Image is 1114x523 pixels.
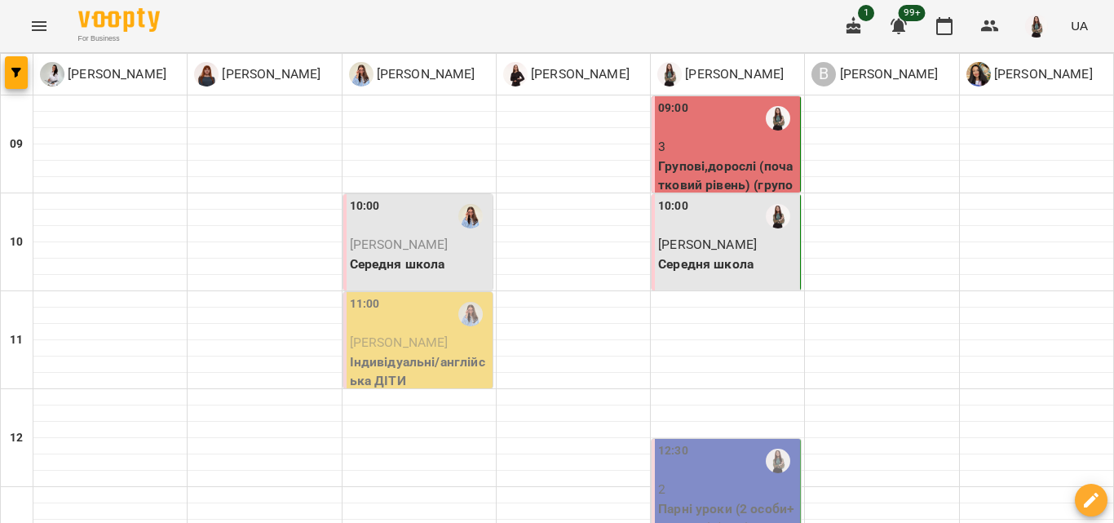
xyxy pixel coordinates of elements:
[458,302,483,326] img: Анастасія Сікунда
[658,480,797,499] p: 2
[991,64,1093,84] p: [PERSON_NAME]
[1064,11,1094,41] button: UA
[657,62,682,86] img: О
[811,62,836,86] div: В
[219,64,320,84] p: [PERSON_NAME]
[350,197,380,215] label: 10:00
[658,442,688,460] label: 12:30
[350,237,449,252] span: [PERSON_NAME]
[766,449,790,473] img: Омельченко Маргарита
[836,64,938,84] p: [PERSON_NAME]
[1071,17,1088,34] span: UA
[40,62,166,86] div: Ольга Березій
[658,255,797,274] p: Середня школа
[350,352,489,391] p: Індивідуальні/англійська ДІТИ
[682,64,784,84] p: [PERSON_NAME]
[194,62,320,86] a: М [PERSON_NAME]
[811,62,938,86] a: В [PERSON_NAME]
[350,335,449,350] span: [PERSON_NAME]
[899,5,926,21] span: 99+
[458,204,483,228] img: Анастасія Сікунда
[194,62,219,86] img: М
[78,8,160,32] img: Voopty Logo
[658,137,797,157] p: 3
[528,64,630,84] p: [PERSON_NAME]
[766,106,790,131] img: Омельченко Маргарита
[658,237,757,252] span: [PERSON_NAME]
[20,7,59,46] button: Menu
[349,62,374,86] img: А
[766,204,790,228] img: Омельченко Маргарита
[503,62,528,86] img: К
[503,62,630,86] a: К [PERSON_NAME]
[966,62,1093,86] a: О [PERSON_NAME]
[10,135,23,153] h6: 09
[10,429,23,447] h6: 12
[350,295,380,313] label: 11:00
[349,62,475,86] a: А [PERSON_NAME]
[40,62,166,86] a: О [PERSON_NAME]
[64,64,166,84] p: [PERSON_NAME]
[658,100,688,117] label: 09:00
[349,62,475,86] div: Анастасія Сікунда
[194,62,320,86] div: Михайлова Тетяна
[1025,15,1048,38] img: 6aba04e32ee3c657c737aeeda4e83600.jpg
[10,233,23,251] h6: 10
[78,33,160,44] span: For Business
[10,331,23,349] h6: 11
[40,62,64,86] img: О
[657,62,784,86] a: О [PERSON_NAME]
[374,64,475,84] p: [PERSON_NAME]
[966,62,991,86] img: О
[811,62,938,86] div: Васильєва Ірина Дмитрівна
[858,5,874,21] span: 1
[658,157,797,215] p: Групові,дорослі (початковий рівень) (групові дорослі)
[503,62,630,86] div: Катерина Постернак
[658,197,688,215] label: 10:00
[350,255,489,274] p: Середня школа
